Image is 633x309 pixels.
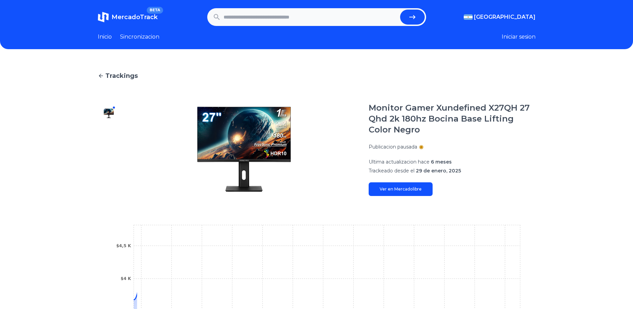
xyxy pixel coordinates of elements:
span: BETA [147,7,163,14]
img: Monitor Gamer Xundefined X27QH 27 Qhd 2k 180hz Bocina Base Lifting Color Negro [133,102,355,196]
span: Ultima actualizacion hace [369,159,430,165]
tspan: $4,5 K [116,243,131,248]
a: MercadoTrackBETA [98,12,158,23]
span: 6 meses [431,159,452,165]
img: Argentina [464,14,473,20]
a: Inicio [98,33,112,41]
h1: Monitor Gamer Xundefined X27QH 27 Qhd 2k 180hz Bocina Base Lifting Color Negro [369,102,536,135]
span: Trackings [105,71,138,81]
button: [GEOGRAPHIC_DATA] [464,13,536,21]
button: Iniciar sesion [502,33,536,41]
img: Monitor Gamer Xundefined X27QH 27 Qhd 2k 180hz Bocina Base Lifting Color Negro [103,108,114,119]
span: [GEOGRAPHIC_DATA] [474,13,536,21]
img: MercadoTrack [98,12,109,23]
tspan: $4 K [120,276,131,281]
a: Trackings [98,71,536,81]
a: Sincronizacion [120,33,159,41]
span: MercadoTrack [111,13,158,21]
p: Publicacion pausada [369,143,417,150]
a: Ver en Mercadolibre [369,182,433,196]
span: 29 de enero, 2025 [416,168,461,174]
span: Trackeado desde el [369,168,414,174]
